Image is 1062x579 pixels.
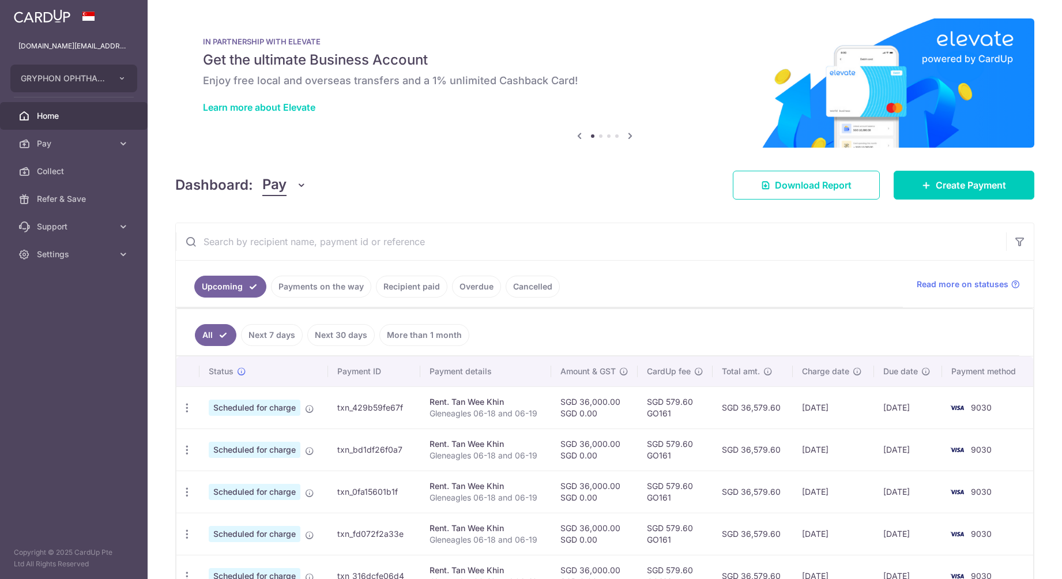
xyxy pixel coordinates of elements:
td: SGD 36,579.60 [713,386,793,428]
input: Search by recipient name, payment id or reference [176,223,1006,260]
td: [DATE] [793,386,874,428]
div: Rent. Tan Wee Khin [430,438,542,450]
div: Rent. Tan Wee Khin [430,522,542,534]
p: Gleneagles 06-18 and 06-19 [430,492,542,503]
h4: Dashboard: [175,175,253,195]
td: SGD 579.60 GO161 [638,386,713,428]
th: Payment ID [328,356,421,386]
td: [DATE] [874,471,942,513]
span: Scheduled for charge [209,400,300,416]
p: Gleneagles 06-18 and 06-19 [430,534,542,546]
span: Home [37,110,113,122]
a: Download Report [733,171,880,200]
div: Rent. Tan Wee Khin [430,396,542,408]
span: Support [37,221,113,232]
td: [DATE] [793,428,874,471]
img: Bank Card [946,485,969,499]
button: Pay [262,174,307,196]
td: SGD 579.60 GO161 [638,513,713,555]
span: Pay [262,174,287,196]
td: txn_0fa15601b1f [328,471,421,513]
span: Pay [37,138,113,149]
td: txn_bd1df26f0a7 [328,428,421,471]
th: Payment method [942,356,1033,386]
a: All [195,324,236,346]
span: Create Payment [936,178,1006,192]
p: IN PARTNERSHIP WITH ELEVATE [203,37,1007,46]
td: SGD 579.60 GO161 [638,471,713,513]
a: Overdue [452,276,501,298]
img: Bank Card [946,401,969,415]
img: Bank Card [946,443,969,457]
td: [DATE] [793,513,874,555]
span: 9030 [971,487,992,497]
a: More than 1 month [379,324,469,346]
p: Gleneagles 06-18 and 06-19 [430,450,542,461]
a: Read more on statuses [917,279,1020,290]
h5: Get the ultimate Business Account [203,51,1007,69]
a: Create Payment [894,171,1034,200]
span: Scheduled for charge [209,484,300,500]
a: Next 30 days [307,324,375,346]
span: GRYPHON OPHTHALMICS PTE. LTD. [21,73,106,84]
span: Download Report [775,178,852,192]
td: SGD 36,579.60 [713,428,793,471]
td: txn_fd072f2a33e [328,513,421,555]
img: Renovation banner [175,18,1034,148]
span: Total amt. [722,366,760,377]
th: Payment details [420,356,551,386]
td: SGD 36,000.00 SGD 0.00 [551,471,638,513]
td: [DATE] [874,386,942,428]
td: txn_429b59fe67f [328,386,421,428]
td: [DATE] [874,513,942,555]
a: Recipient paid [376,276,447,298]
td: SGD 36,000.00 SGD 0.00 [551,386,638,428]
td: [DATE] [874,428,942,471]
div: Rent. Tan Wee Khin [430,480,542,492]
span: Status [209,366,234,377]
td: SGD 36,000.00 SGD 0.00 [551,513,638,555]
img: Bank Card [946,527,969,541]
span: Read more on statuses [917,279,1008,290]
td: SGD 579.60 GO161 [638,428,713,471]
div: Rent. Tan Wee Khin [430,565,542,576]
span: CardUp fee [647,366,691,377]
button: GRYPHON OPHTHALMICS PTE. LTD. [10,65,137,92]
a: Learn more about Elevate [203,101,315,113]
span: Settings [37,249,113,260]
a: Upcoming [194,276,266,298]
p: Gleneagles 06-18 and 06-19 [430,408,542,419]
td: [DATE] [793,471,874,513]
span: Amount & GST [560,366,616,377]
td: SGD 36,579.60 [713,471,793,513]
p: [DOMAIN_NAME][EMAIL_ADDRESS][DOMAIN_NAME] [18,40,129,52]
h6: Enjoy free local and overseas transfers and a 1% unlimited Cashback Card! [203,74,1007,88]
span: Charge date [802,366,849,377]
span: 9030 [971,403,992,412]
span: Scheduled for charge [209,526,300,542]
a: Cancelled [506,276,560,298]
span: Scheduled for charge [209,442,300,458]
td: SGD 36,579.60 [713,513,793,555]
span: Due date [883,366,918,377]
span: 9030 [971,445,992,454]
img: CardUp [14,9,70,23]
span: Refer & Save [37,193,113,205]
span: Collect [37,166,113,177]
td: SGD 36,000.00 SGD 0.00 [551,428,638,471]
a: Payments on the way [271,276,371,298]
a: Next 7 days [241,324,303,346]
span: 9030 [971,529,992,539]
